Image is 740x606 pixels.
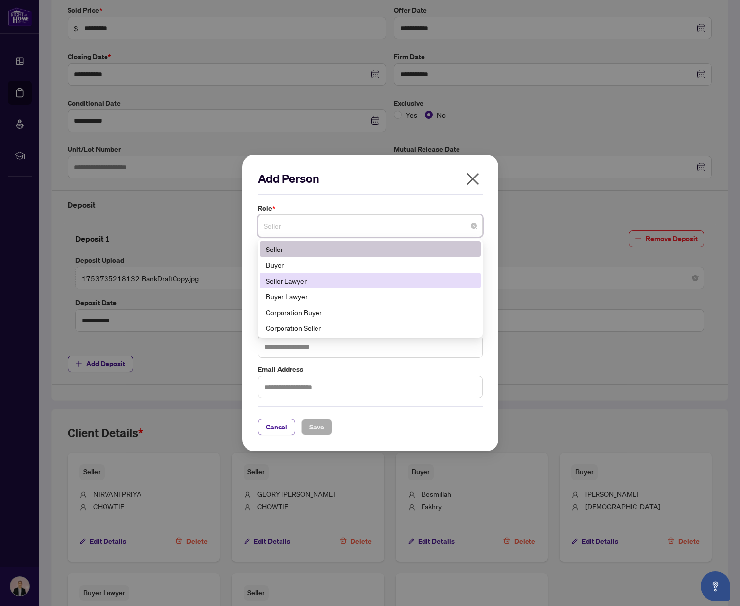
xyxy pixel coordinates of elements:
div: Buyer [260,257,481,273]
div: Corporation Seller [260,320,481,336]
label: Email Address [258,364,483,375]
div: Buyer Lawyer [260,288,481,304]
h2: Add Person [258,171,483,186]
span: Cancel [266,419,287,435]
div: Buyer [266,259,475,270]
div: Buyer Lawyer [266,291,475,302]
button: Open asap [701,571,730,601]
div: Seller Lawyer [260,273,481,288]
span: close-circle [471,223,477,229]
div: Corporation Buyer [260,304,481,320]
span: Seller [264,216,477,235]
div: Seller [266,244,475,254]
div: Corporation Buyer [266,307,475,318]
button: Cancel [258,419,295,435]
button: Save [301,419,332,435]
div: Corporation Seller [266,322,475,333]
div: Seller Lawyer [266,275,475,286]
div: Seller [260,241,481,257]
label: Role [258,203,483,214]
span: close [465,171,481,187]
